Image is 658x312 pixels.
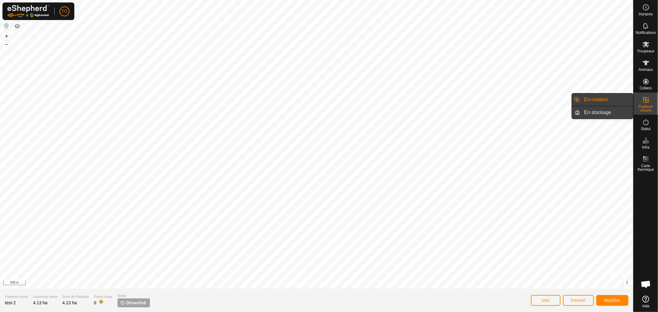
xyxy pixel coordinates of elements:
[604,298,621,303] span: Modifier
[581,106,633,119] a: En stockage
[531,295,561,306] button: Voir
[642,304,649,308] span: Aide
[62,300,77,305] span: 4.13 ha
[94,294,112,299] span: Points d'eau
[7,5,49,18] img: Logo Gallagher
[94,300,96,305] span: 0
[118,293,150,298] span: Statut
[634,293,658,310] a: Aide
[635,164,656,171] span: Carte thermique
[572,93,633,106] li: En rotation
[639,12,653,16] span: Horaires
[542,298,550,303] span: Voir
[62,294,89,299] span: Zone de Paddock
[563,295,594,306] button: Fermer
[33,300,48,305] span: 4.13 ha
[5,294,28,299] span: Paddock virtuel
[584,109,611,116] span: En stockage
[639,68,653,72] span: Animaux
[3,32,10,40] button: +
[120,300,125,305] img: désactiver
[581,93,633,106] a: En rotation
[637,275,655,294] div: Open chat
[329,281,355,286] a: Contactez-nous
[572,106,633,119] li: En stockage
[642,146,649,149] span: Infra
[126,300,146,306] span: Désactivé
[5,300,16,305] span: test-2
[639,86,652,90] span: Colliers
[33,294,57,299] span: Superficie totale
[279,281,321,286] a: Politique de confidentialité
[571,298,586,303] span: Fermer
[627,280,628,285] span: i
[635,105,656,112] span: Paddock virtuels
[624,279,631,286] button: i
[61,8,67,14] span: TO
[3,40,10,48] button: –
[3,22,10,30] button: Réinitialiser la carte
[584,96,608,103] span: En rotation
[596,295,628,306] button: Modifier
[641,127,651,131] span: Statut
[14,23,21,30] button: Couches de carte
[636,31,656,35] span: Notifications
[637,49,655,53] span: Troupeaux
